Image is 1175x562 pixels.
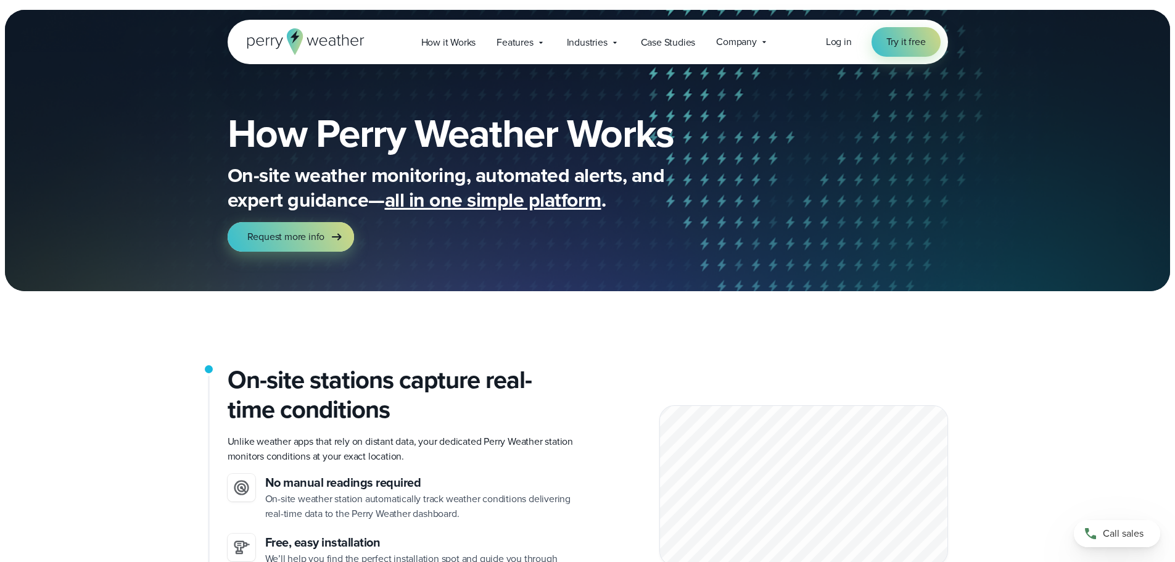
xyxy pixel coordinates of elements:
[630,30,706,55] a: Case Studies
[228,434,578,464] p: Unlike weather apps that rely on distant data, your dedicated Perry Weather station monitors cond...
[886,35,926,49] span: Try it free
[872,27,941,57] a: Try it free
[826,35,852,49] a: Log in
[716,35,757,49] span: Company
[1103,526,1144,541] span: Call sales
[228,163,721,212] p: On-site weather monitoring, automated alerts, and expert guidance— .
[228,114,763,153] h1: How Perry Weather Works
[385,185,601,215] span: all in one simple platform
[567,35,608,50] span: Industries
[228,365,578,424] h2: On-site stations capture real-time conditions
[641,35,696,50] span: Case Studies
[411,30,487,55] a: How it Works
[421,35,476,50] span: How it Works
[247,229,325,244] span: Request more info
[265,474,578,492] h3: No manual readings required
[265,492,578,521] p: On-site weather station automatically track weather conditions delivering real-time data to the P...
[1074,520,1160,547] a: Call sales
[497,35,533,50] span: Features
[228,222,355,252] a: Request more info
[265,534,578,552] h3: Free, easy installation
